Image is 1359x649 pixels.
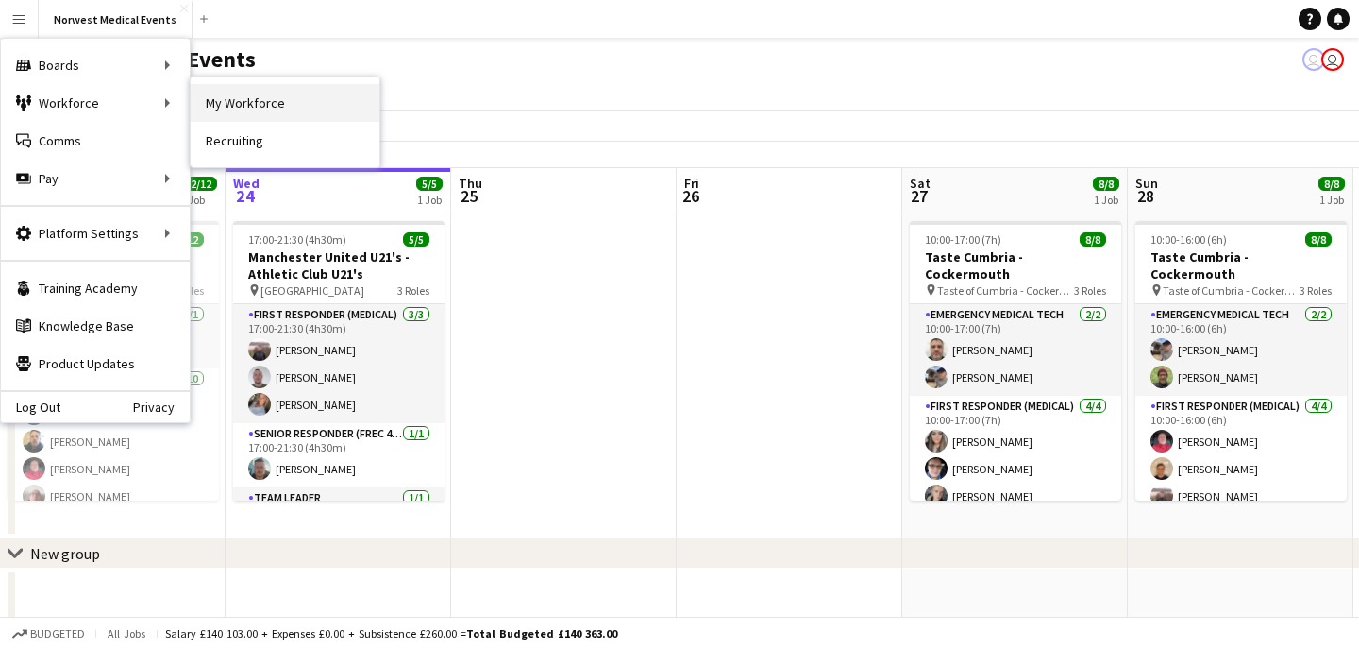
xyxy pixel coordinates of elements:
[1,400,60,415] a: Log Out
[456,185,482,207] span: 25
[104,626,149,640] span: All jobs
[9,623,88,644] button: Budgeted
[1135,175,1158,192] span: Sun
[233,304,445,423] app-card-role: First Responder (Medical)3/317:00-21:30 (4h30m)[PERSON_NAME][PERSON_NAME][PERSON_NAME]
[1163,283,1300,298] span: Taste of Cumbria - Cockermouth
[1302,48,1325,71] app-user-avatar: Rory Murphy
[1319,193,1344,207] div: 1 Job
[1080,232,1106,247] span: 8/8
[233,221,445,501] app-job-card: 17:00-21:30 (4h30m)5/5Manchester United U21's - Athletic Club U21's [GEOGRAPHIC_DATA]3 RolesFirst...
[910,248,1121,282] h3: Taste Cumbria - Cockermouth
[403,232,429,247] span: 5/5
[907,185,931,207] span: 27
[1,122,190,160] a: Comms
[248,232,346,247] span: 17:00-21:30 (4h30m)
[1135,221,1347,501] app-job-card: 10:00-16:00 (6h)8/8Taste Cumbria - Cockermouth Taste of Cumbria - Cockermouth3 RolesEmergency Med...
[30,544,100,563] div: New group
[180,193,216,207] div: 1 Job
[1135,304,1347,396] app-card-role: Emergency Medical Tech2/210:00-16:00 (6h)[PERSON_NAME][PERSON_NAME]
[30,627,85,640] span: Budgeted
[466,626,617,640] span: Total Budgeted £140 363.00
[1,307,190,345] a: Knowledge Base
[1,269,190,307] a: Training Academy
[260,283,364,298] span: [GEOGRAPHIC_DATA]
[417,193,442,207] div: 1 Job
[1132,185,1158,207] span: 28
[910,304,1121,396] app-card-role: Emergency Medical Tech2/210:00-17:00 (7h)[PERSON_NAME][PERSON_NAME]
[910,221,1121,501] app-job-card: 10:00-17:00 (7h)8/8Taste Cumbria - Cockermouth Taste of Cumbria - Cockermouth3 RolesEmergency Med...
[1,345,190,383] a: Product Updates
[925,232,1001,247] span: 10:00-17:00 (7h)
[233,248,445,282] h3: Manchester United U21's - Athletic Club U21's
[230,185,260,207] span: 24
[1074,283,1106,298] span: 3 Roles
[684,175,699,192] span: Fri
[191,122,379,160] a: Recruiting
[133,400,190,415] a: Privacy
[1318,177,1345,191] span: 8/8
[1321,48,1344,71] app-user-avatar: Rory Murphy
[1,84,190,122] div: Workforce
[416,177,443,191] span: 5/5
[1135,248,1347,282] h3: Taste Cumbria - Cockermouth
[165,626,617,640] div: Salary £140 103.00 + Expenses £0.00 + Subsistence £260.00 =
[1093,177,1119,191] span: 8/8
[39,1,193,38] button: Norwest Medical Events
[1300,283,1332,298] span: 3 Roles
[937,283,1074,298] span: Taste of Cumbria - Cockermouth
[233,487,445,552] app-card-role: Team Leader1/1
[179,177,217,191] span: 12/12
[1,160,190,197] div: Pay
[1094,193,1118,207] div: 1 Job
[681,185,699,207] span: 26
[233,423,445,487] app-card-role: Senior Responder (FREC 4 or Above)1/117:00-21:30 (4h30m)[PERSON_NAME]
[459,175,482,192] span: Thu
[1,46,190,84] div: Boards
[233,175,260,192] span: Wed
[1,214,190,252] div: Platform Settings
[191,84,379,122] a: My Workforce
[910,396,1121,542] app-card-role: First Responder (Medical)4/410:00-17:00 (7h)[PERSON_NAME][PERSON_NAME][PERSON_NAME]
[1135,396,1347,542] app-card-role: First Responder (Medical)4/410:00-16:00 (6h)[PERSON_NAME][PERSON_NAME][PERSON_NAME]
[1305,232,1332,247] span: 8/8
[1150,232,1227,247] span: 10:00-16:00 (6h)
[397,283,429,298] span: 3 Roles
[910,175,931,192] span: Sat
